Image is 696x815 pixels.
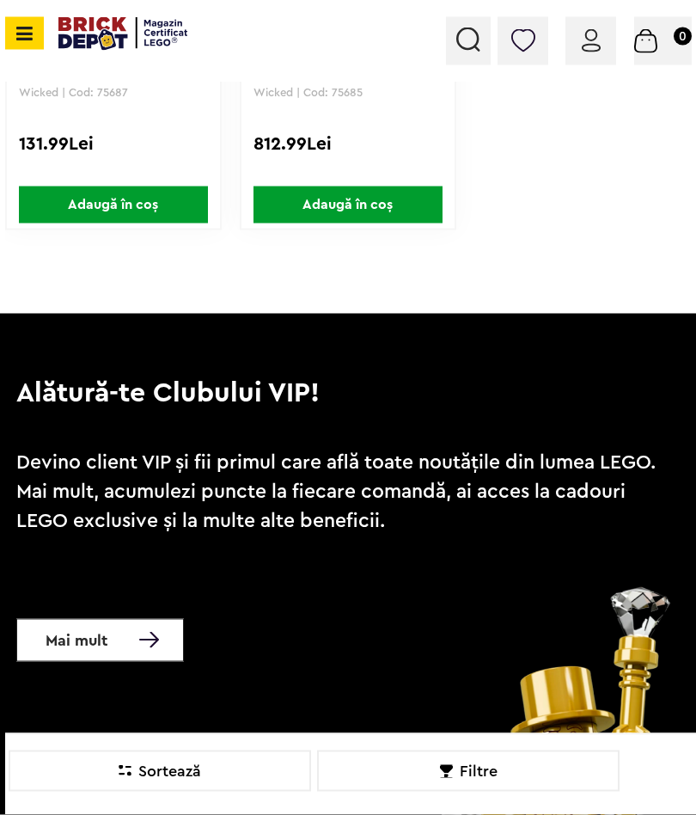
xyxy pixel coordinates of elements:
[139,632,159,648] img: Mai multe informatii
[16,619,184,662] a: Mai mult
[46,632,107,649] span: Mai mult
[253,187,443,224] span: Adaugă în coș
[253,133,443,164] div: 812.99Lei
[16,448,661,536] p: Devino client VIP și fii primul care află toate noutățile din lumea LEGO. Mai mult, acumulezi pun...
[317,751,620,792] div: Filtre
[241,187,455,224] a: Adaugă în coș
[7,187,220,224] a: Adaugă în coș
[9,751,311,792] div: Sortează
[19,133,208,164] div: 131.99Lei
[674,28,692,46] small: 0
[253,86,443,99] p: Wicked | Cod: 75685
[19,86,208,99] p: Wicked | Cod: 75687
[19,187,208,224] span: Adaugă în coș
